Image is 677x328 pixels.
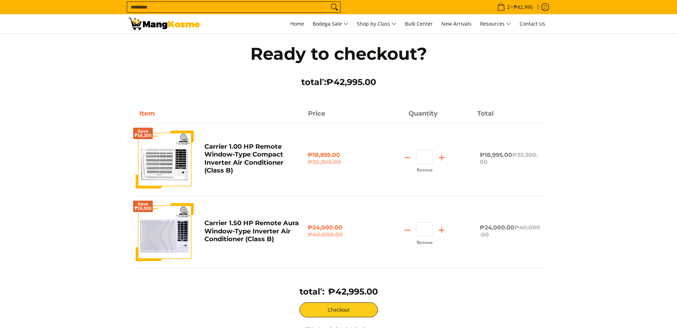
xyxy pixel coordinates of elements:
span: ₱24,000.00 [308,224,369,238]
a: Shop by Class [353,14,400,33]
del: ₱40,000.00 [480,224,540,238]
button: Search [329,2,340,12]
del: ₱35,300.00 [480,152,538,165]
span: Home [290,20,304,27]
span: Bodega Sale [313,20,348,28]
button: Subtract [399,224,416,236]
span: Contact Us [520,20,545,27]
img: Default Title Carrier 1.00 HP Remote Window-Type Compact Inverter Air Conditioner (Class B) [136,130,194,188]
a: Carrier 1.50 HP Remote Aura Window-Type Inverter Air Conditioner (Class B) [204,219,299,243]
span: ₱18,995.00 [480,152,538,165]
button: Add [433,152,450,163]
a: Resources [476,14,515,33]
button: Subtract [399,152,416,163]
h1: Ready to checkout? [235,43,442,64]
button: Checkout [300,302,378,317]
del: ₱40,000.00 [308,231,369,238]
span: ₱42,995.00 [326,77,376,87]
a: Contact Us [516,14,549,33]
span: New Arrivals [441,20,472,27]
img: Your Shopping Cart | Mang Kosme [129,18,200,30]
span: Bulk Center [405,20,433,27]
h3: total : [300,286,324,297]
span: • [495,3,535,11]
a: Carrier 1.00 HP Remote Window-Type Compact Inverter Air Conditioner (Class B) [204,143,283,175]
span: Shop by Class [357,20,396,28]
a: Home [287,14,308,33]
a: Bulk Center [401,14,436,33]
span: ₱18,995.00 [308,152,369,166]
span: Save ₱16,305 [135,129,152,138]
span: Resources [480,20,511,28]
h3: total : [235,77,442,88]
button: Add [433,224,450,236]
button: Remove [417,168,433,173]
img: Default Title Carrier 1.50 HP Remote Aura Window-Type Inverter Air Conditioner (Class B) [136,203,194,261]
span: ₱42,995.00 [328,286,378,297]
del: ₱35,300.00 [308,159,369,166]
a: Bodega Sale [309,14,352,33]
span: ₱42,995 [513,5,534,10]
nav: Main Menu [207,14,549,33]
a: New Arrivals [438,14,475,33]
span: 2 [506,5,511,10]
button: Remove [417,240,433,245]
span: Save ₱16,000 [135,202,152,211]
span: ₱24,000.00 [480,224,540,238]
